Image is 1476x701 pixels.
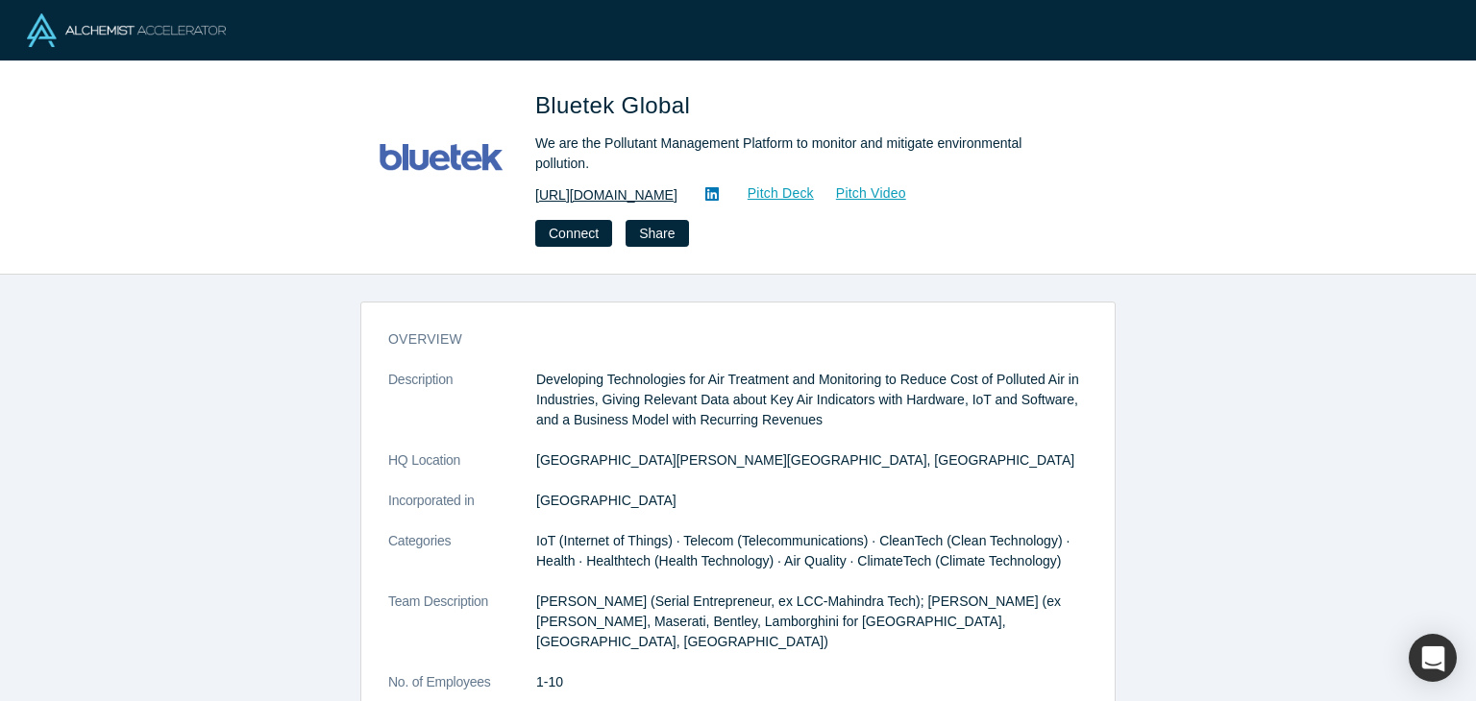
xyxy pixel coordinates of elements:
[535,220,612,247] button: Connect
[536,672,1088,692] dd: 1-10
[535,92,697,118] span: Bluetek Global
[536,533,1070,568] span: IoT (Internet of Things) · Telecom (Telecommunications) · CleanTech (Clean Technology) · Health ·...
[27,13,226,47] img: Alchemist Logo
[536,370,1088,430] p: Developing Technologies for Air Treatment and Monitoring to Reduce Cost of Polluted Air in Indust...
[388,531,536,592] dt: Categories
[626,220,688,247] button: Share
[535,133,1073,174] div: We are the Pollutant Management Platform to monitor and mitigate environmental pollution.
[388,491,536,531] dt: Incorporated in
[388,329,1061,350] h3: overview
[374,88,508,223] img: Bluetek Global's Logo
[388,592,536,672] dt: Team Description
[726,182,815,205] a: Pitch Deck
[536,450,1088,471] dd: [GEOGRAPHIC_DATA][PERSON_NAME][GEOGRAPHIC_DATA], [GEOGRAPHIC_DATA]
[535,185,677,205] a: [URL][DOMAIN_NAME]
[388,450,536,491] dt: HQ Location
[815,182,907,205] a: Pitch Video
[536,592,1088,652] p: [PERSON_NAME] (Serial Entrepreneur, ex LCC-Mahindra Tech); [PERSON_NAME] (ex [PERSON_NAME], Maser...
[536,491,1088,511] dd: [GEOGRAPHIC_DATA]
[388,370,536,450] dt: Description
